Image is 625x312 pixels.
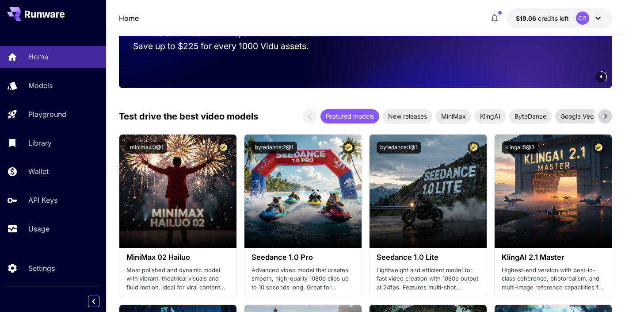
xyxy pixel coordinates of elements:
[502,142,538,154] button: klingai:5@3
[383,112,432,121] span: New releases
[377,142,421,154] button: bytedance:1@1
[383,109,432,123] div: New releases
[507,8,612,28] button: $19.06036CS
[600,73,602,80] span: 4
[555,112,599,121] span: Google Veo
[244,135,362,248] img: alt
[133,40,339,53] p: Save up to $225 for every 1000 Vidu assets.
[88,296,99,307] button: Collapse sidebar
[126,142,167,154] button: minimax:3@1
[495,135,612,248] img: alt
[126,266,229,292] p: Most polished and dynamic model with vibrant, theatrical visuals and fluid motion. Ideal for vira...
[343,142,354,154] button: Certified Model – Vetted for best performance and includes a commercial license.
[119,13,139,23] nav: breadcrumb
[377,253,480,262] h3: Seedance 1.0 Lite
[555,109,599,123] div: Google Veo
[28,51,48,62] p: Home
[509,112,552,121] span: ByteDance
[119,13,139,23] a: Home
[377,266,480,292] p: Lightweight and efficient model for fast video creation with 1080p output at 24fps. Features mult...
[516,15,538,22] span: $19.06
[217,142,229,154] button: Certified Model – Vetted for best performance and includes a commercial license.
[576,12,589,25] div: CS
[28,138,52,148] p: Library
[516,14,569,23] div: $19.06036
[436,109,471,123] div: MiniMax
[502,266,605,292] p: Highest-end version with best-in-class coherence, photorealism, and multi-image reference capabil...
[502,253,605,262] h3: KlingAI 2.1 Master
[320,112,379,121] span: Featured models
[320,109,379,123] div: Featured models
[95,293,106,309] div: Collapse sidebar
[126,253,229,262] h3: MiniMax 02 Hailuo
[436,112,471,121] span: MiniMax
[252,142,297,154] button: bytedance:2@1
[252,253,354,262] h3: Seedance 1.0 Pro
[475,112,506,121] span: KlingAI
[28,166,49,177] p: Wallet
[475,109,506,123] div: KlingAI
[509,109,552,123] div: ByteDance
[593,142,605,154] button: Certified Model – Vetted for best performance and includes a commercial license.
[28,223,50,234] p: Usage
[119,110,258,123] p: Test drive the best video models
[468,142,480,154] button: Certified Model – Vetted for best performance and includes a commercial license.
[370,135,487,248] img: alt
[119,135,236,248] img: alt
[28,263,55,273] p: Settings
[28,80,53,91] p: Models
[28,195,57,205] p: API Keys
[28,109,66,119] p: Playground
[538,15,569,22] span: credits left
[252,266,354,292] p: Advanced video model that creates smooth, high-quality 1080p clips up to 10 seconds long. Great f...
